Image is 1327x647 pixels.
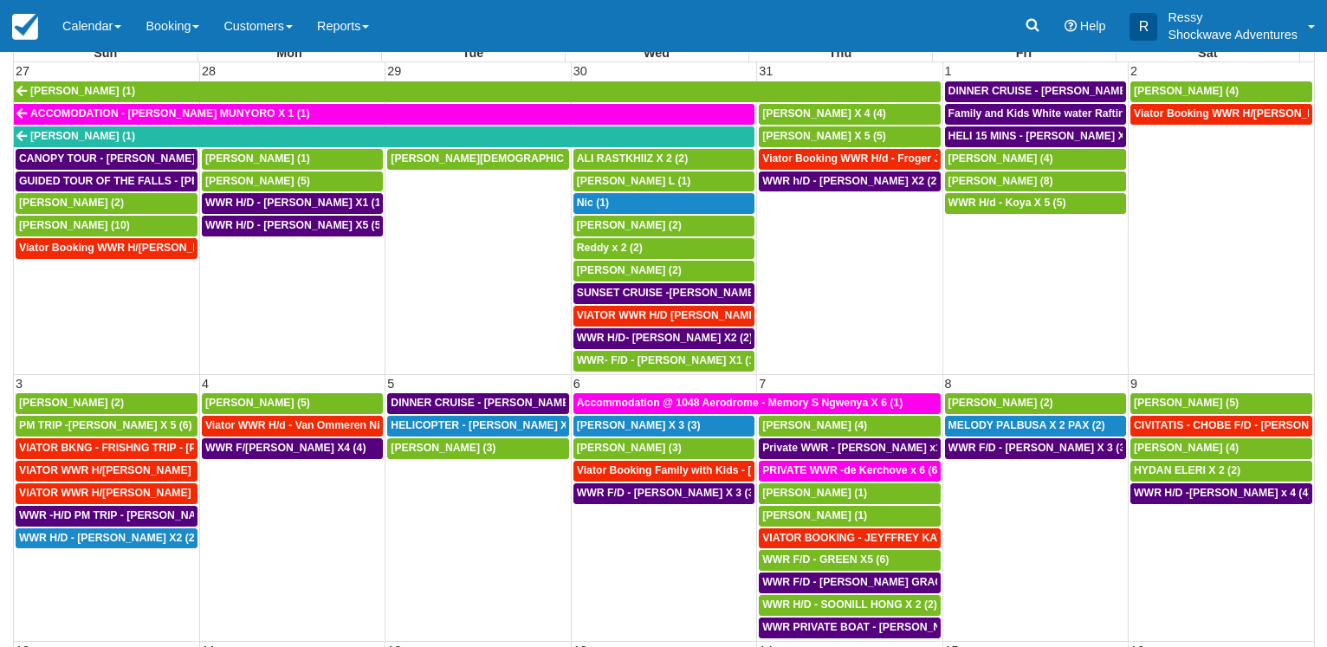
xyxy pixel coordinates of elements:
span: Viator WWR H/d - Van Ommeren Nick X 4 (4) [205,419,426,431]
span: ACCOMODATION - [PERSON_NAME] MUNYORO X 1 (1) [30,107,310,120]
a: Accommodation @ 1048 Aerodrome - Memory S Ngwenya X 6 (1) [573,393,941,414]
a: [PERSON_NAME] (1) [759,483,940,504]
a: Viator WWR H/d - Van Ommeren Nick X 4 (4) [202,416,383,437]
a: [PERSON_NAME] X 3 (3) [573,416,754,437]
span: Viator Booking WWR H/d - Froger Julien X1 (1) [762,152,996,165]
div: R [1130,13,1157,41]
a: [PERSON_NAME] (2) [16,193,197,214]
span: WWR H/D -[PERSON_NAME] x 4 (4) [1134,487,1311,499]
span: Viator Booking Family with Kids - [PERSON_NAME] 4 (4) [577,464,862,476]
span: [PERSON_NAME] L (1) [577,175,691,187]
span: 2 [1129,64,1139,78]
span: Wed [644,46,670,60]
span: Sun [94,46,117,60]
span: [PERSON_NAME] (2) [577,264,682,276]
a: WWR H/D - [PERSON_NAME] X2 (2) [16,528,197,549]
a: HYDAN ELERI X 2 (2) [1130,461,1312,482]
a: WWR H/D- [PERSON_NAME] X2 (2) [573,328,754,349]
a: [PERSON_NAME] (2) [573,216,754,236]
a: WWR F/D - [PERSON_NAME] X 3 (3) [573,483,754,504]
a: HELI 15 MINS - [PERSON_NAME] X4 (4) [945,126,1126,147]
span: [PERSON_NAME] (1) [30,130,135,142]
span: WWR F/D - [PERSON_NAME] X 3 (3) [948,442,1130,454]
a: PM TRIP -[PERSON_NAME] X 5 (6) [16,416,197,437]
a: Viator Booking WWR H/[PERSON_NAME] 4 (4) [1130,104,1312,125]
span: [PERSON_NAME] (2) [19,197,124,209]
i: Help [1065,20,1077,32]
a: WWR H/D - SOONILL HONG X 2 (2) [759,595,940,616]
a: WWR H/d - Koya X 5 (5) [945,193,1126,214]
a: [PERSON_NAME] (10) [16,216,197,236]
span: WWR F/D - GREEN X5 (6) [762,553,889,566]
span: Nic (1) [577,197,609,209]
span: Mon [276,46,302,60]
a: Reddy x 2 (2) [573,238,754,259]
span: WWR H/D - SOONILL HONG X 2 (2) [762,598,937,611]
span: WWR H/D - [PERSON_NAME] X5 (5) [205,219,385,231]
span: [PERSON_NAME] (2) [19,397,124,409]
a: WWR H/D -[PERSON_NAME] x 4 (4) [1130,483,1312,504]
a: VIATOR WWR H/[PERSON_NAME] 2 (2) [16,461,197,482]
span: [PERSON_NAME] (1) [762,487,867,499]
span: GUIDED TOUR OF THE FALLS - [PERSON_NAME] X 5 (5) [19,175,304,187]
span: Fri [1016,46,1032,60]
span: WWR h/D - [PERSON_NAME] X2 (2) [762,175,940,187]
span: [PERSON_NAME] (1) [30,85,135,97]
a: [PERSON_NAME] (4) [945,149,1126,170]
span: [PERSON_NAME] (1) [762,509,867,521]
a: WWR h/D - [PERSON_NAME] X2 (2) [759,171,940,192]
span: Tue [463,46,484,60]
a: ALI RASTKHIIZ X 2 (2) [573,149,754,170]
a: [PERSON_NAME] (5) [202,393,383,414]
span: ALI RASTKHIIZ X 2 (2) [577,152,688,165]
span: 6 [572,377,582,391]
span: Thu [829,46,851,60]
span: DINNER CRUISE - [PERSON_NAME] X4 (4) [948,85,1162,97]
span: Private WWR - [PERSON_NAME] x1 (1) [762,442,957,454]
a: [PERSON_NAME][DEMOGRAPHIC_DATA] (6) [387,149,568,170]
a: VIATOR BOOKING - JEYFFREY KAYLEIGH X 1 (1) [759,528,940,549]
span: VIATOR BKNG - FRISHNG TRIP - [PERSON_NAME] X 5 (4) [19,442,309,454]
a: Viator Booking WWR H/[PERSON_NAME] [PERSON_NAME][GEOGRAPHIC_DATA] (1) [16,238,197,259]
a: VIATOR WWR H/D [PERSON_NAME] 4 (4) [573,306,754,327]
span: VIATOR WWR H/[PERSON_NAME] 2 (2) [19,464,216,476]
p: Ressy [1168,9,1298,26]
span: Sat [1198,46,1217,60]
a: Viator Booking WWR H/d - Froger Julien X1 (1) [759,149,940,170]
a: [PERSON_NAME] (3) [387,438,568,459]
span: [PERSON_NAME] (3) [577,442,682,454]
a: Nic (1) [573,193,754,214]
a: [PERSON_NAME] (2) [573,261,754,281]
span: [PERSON_NAME] (5) [205,397,310,409]
a: PRIVATE WWR -de Kerchove x 6 (6) [759,461,940,482]
span: [PERSON_NAME] (4) [948,152,1053,165]
a: WWR- F/D - [PERSON_NAME] X1 (1) [573,351,754,372]
span: 28 [200,64,217,78]
span: 8 [943,377,954,391]
span: [PERSON_NAME] X 5 (5) [762,130,886,142]
span: HELICOPTER - [PERSON_NAME] X 3 (3) [391,419,592,431]
span: VIATOR WWR H/[PERSON_NAME] 2 (2) [19,487,216,499]
span: [PERSON_NAME] (2) [948,397,1053,409]
span: [PERSON_NAME] (2) [577,219,682,231]
span: 30 [572,64,589,78]
span: [PERSON_NAME] X 3 (3) [577,419,701,431]
a: WWR -H/D PM TRIP - [PERSON_NAME] X5 (5) [16,506,197,527]
a: DINNER CRUISE - [PERSON_NAME] X3 (3) [387,393,568,414]
span: Family and Kids White water Rafting - [PERSON_NAME] X4 (4) [948,107,1262,120]
a: [PERSON_NAME] (1) [202,149,383,170]
span: 7 [757,377,767,391]
a: VIATOR WWR H/[PERSON_NAME] 2 (2) [16,483,197,504]
span: 9 [1129,377,1139,391]
span: Viator Booking WWR H/[PERSON_NAME] [PERSON_NAME][GEOGRAPHIC_DATA] (1) [19,242,449,254]
a: Viator Booking Family with Kids - [PERSON_NAME] 4 (4) [573,461,754,482]
span: DINNER CRUISE - [PERSON_NAME] X3 (3) [391,397,605,409]
span: [PERSON_NAME] (3) [391,442,495,454]
a: WWR H/D - [PERSON_NAME] X5 (5) [202,216,383,236]
span: 31 [757,64,774,78]
span: VIATOR BOOKING - JEYFFREY KAYLEIGH X 1 (1) [762,532,1010,544]
span: [PERSON_NAME] (1) [205,152,310,165]
span: HYDAN ELERI X 2 (2) [1134,464,1240,476]
a: WWR F/[PERSON_NAME] X4 (4) [202,438,383,459]
span: [PERSON_NAME] (10) [19,219,130,231]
